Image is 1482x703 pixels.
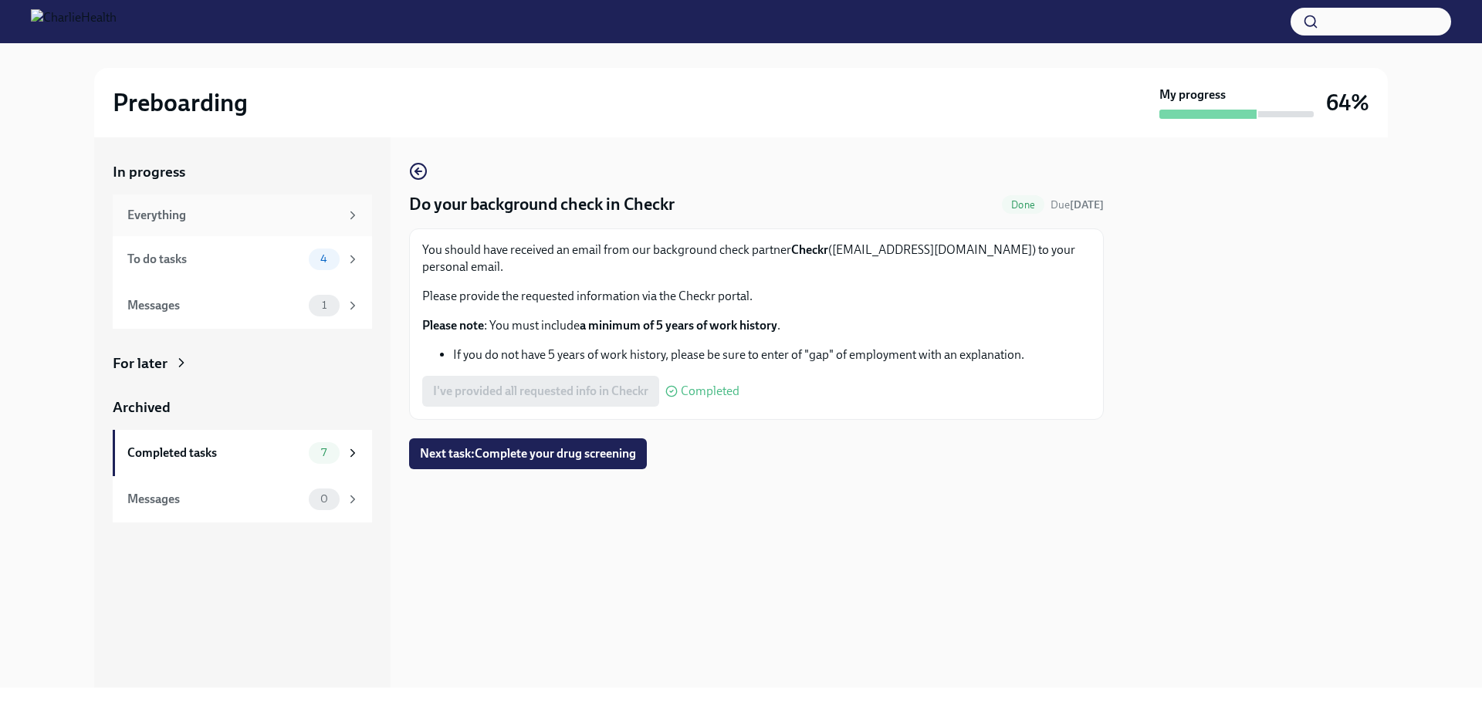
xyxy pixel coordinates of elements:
button: Next task:Complete your drug screening [409,438,647,469]
strong: a minimum of 5 years of work history [580,318,777,333]
span: Due [1051,198,1104,211]
img: CharlieHealth [31,9,117,34]
strong: [DATE] [1070,198,1104,211]
div: Messages [127,491,303,508]
span: Completed [681,385,739,397]
div: For later [113,353,167,373]
div: Everything [127,207,340,224]
div: To do tasks [127,251,303,268]
a: Completed tasks7 [113,430,372,476]
a: Everything [113,194,372,236]
span: 7 [312,447,336,458]
span: 0 [311,493,337,505]
p: : You must include . [422,317,1091,334]
div: Messages [127,297,303,314]
a: To do tasks4 [113,236,372,282]
p: You should have received an email from our background check partner ([EMAIL_ADDRESS][DOMAIN_NAME]... [422,242,1091,275]
span: Next task : Complete your drug screening [420,446,636,461]
a: For later [113,353,372,373]
h4: Do your background check in Checkr [409,193,675,216]
a: Messages0 [113,476,372,522]
strong: Please note [422,318,484,333]
span: 4 [311,253,337,265]
li: If you do not have 5 years of work history, please be sure to enter of "gap" of employment with a... [453,346,1091,363]
a: In progress [113,162,372,182]
strong: My progress [1159,86,1226,103]
div: Completed tasks [127,444,303,461]
span: August 7th, 2025 07:00 [1051,198,1104,212]
a: Messages1 [113,282,372,329]
strong: Checkr [791,242,828,257]
h2: Preboarding [113,87,248,118]
h3: 64% [1326,89,1369,117]
span: Done [1002,199,1044,211]
a: Archived [113,397,372,417]
span: 1 [313,299,336,311]
p: Please provide the requested information via the Checkr portal. [422,288,1091,305]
